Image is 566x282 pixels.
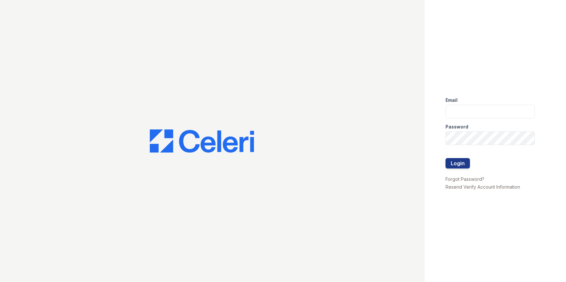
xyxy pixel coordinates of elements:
img: CE_Logo_Blue-a8612792a0a2168367f1c8372b55b34899dd931a85d93a1a3d3e32e68fde9ad4.png [150,129,254,153]
label: Email [446,97,458,103]
a: Resend Verify Account Information [446,184,520,190]
a: Forgot Password? [446,176,484,182]
label: Password [446,124,468,130]
button: Login [446,158,470,168]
